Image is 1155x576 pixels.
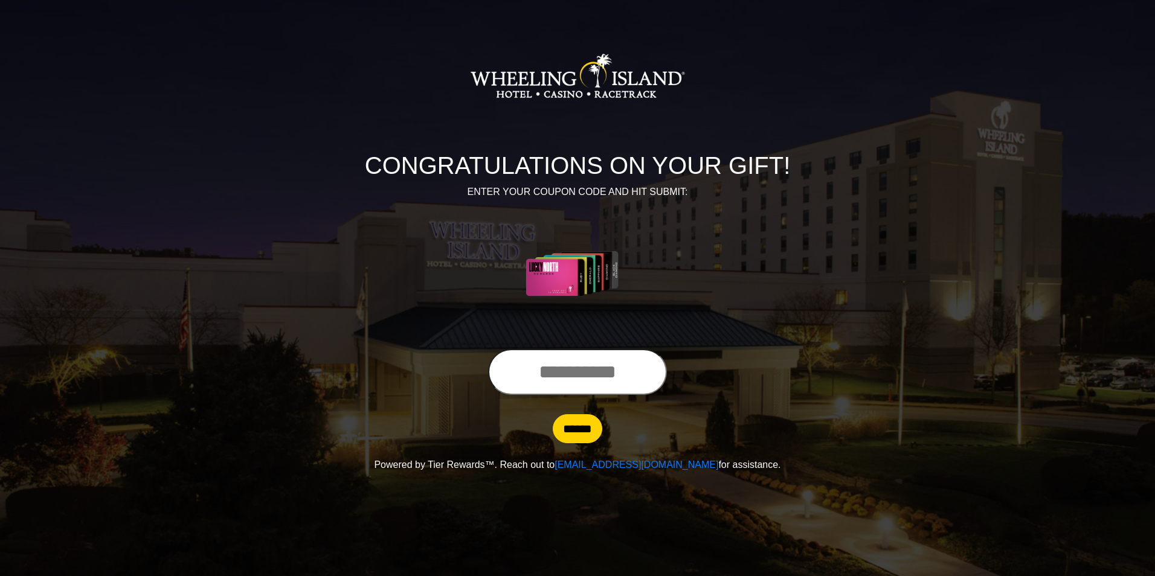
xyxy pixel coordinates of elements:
[374,459,780,470] span: Powered by Tier Rewards™. Reach out to for assistance.
[470,16,685,136] img: Logo
[555,459,718,470] a: [EMAIL_ADDRESS][DOMAIN_NAME]
[242,185,913,199] p: ENTER YOUR COUPON CODE AND HIT SUBMIT:
[242,151,913,180] h1: CONGRATULATIONS ON YOUR GIFT!
[497,214,658,334] img: Center Image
